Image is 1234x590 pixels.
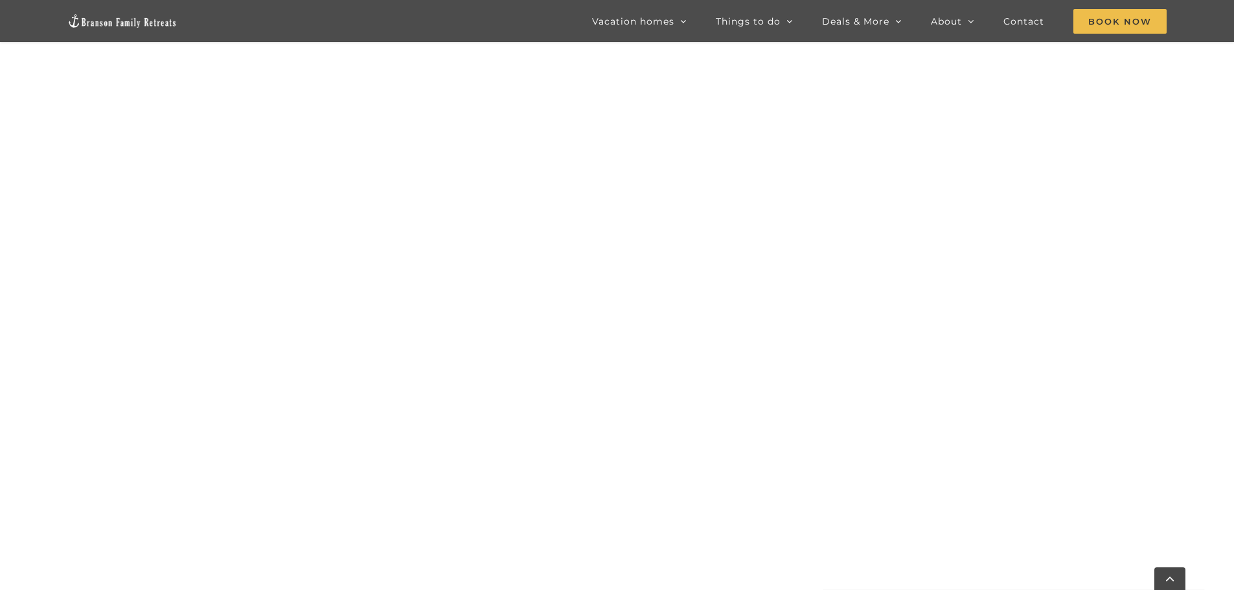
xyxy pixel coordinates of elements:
span: Book Now [1073,9,1167,34]
span: Things to do [716,17,781,26]
span: Vacation homes [592,17,674,26]
span: About [931,17,962,26]
img: Branson Family Retreats Logo [67,14,177,28]
span: Contact [1003,17,1044,26]
span: Deals & More [822,17,889,26]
